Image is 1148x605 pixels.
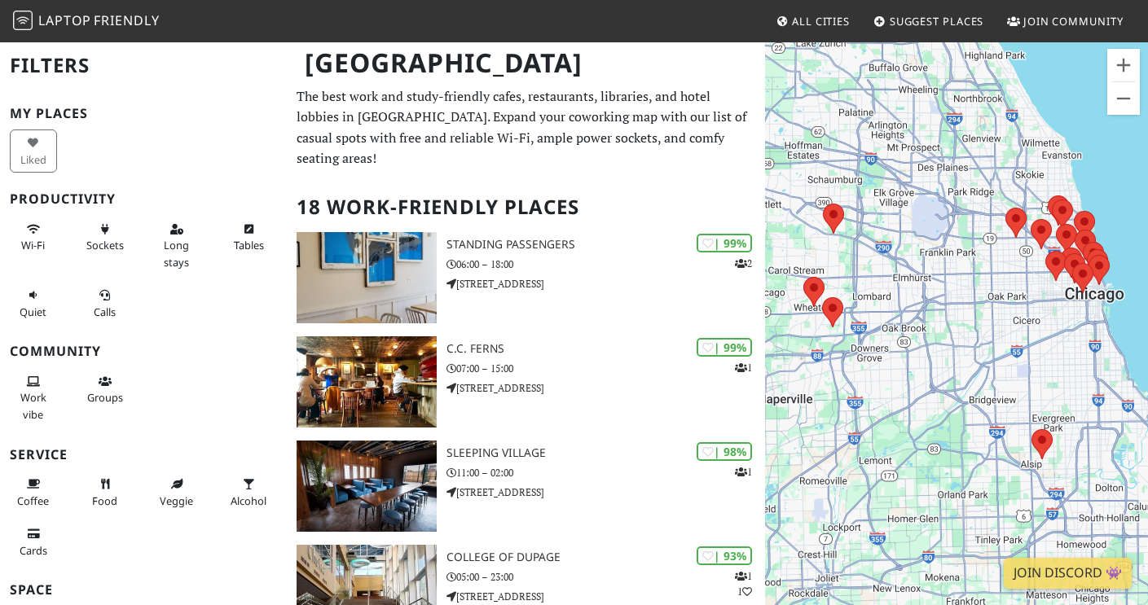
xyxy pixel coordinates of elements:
[10,106,277,121] h3: My Places
[446,589,765,604] p: [STREET_ADDRESS]
[164,238,189,269] span: Long stays
[297,182,755,232] h2: 18 Work-Friendly Places
[17,493,49,508] span: Coffee
[297,86,755,169] p: The best work and study-friendly cafes, restaurants, libraries, and hotel lobbies in [GEOGRAPHIC_...
[10,216,57,259] button: Wi-Fi
[735,256,752,271] p: 2
[87,390,123,405] span: Group tables
[446,276,765,292] p: [STREET_ADDRESS]
[292,41,762,85] h1: [GEOGRAPHIC_DATA]
[446,484,765,500] p: [STREET_ADDRESS]
[287,336,765,427] a: C.C. Ferns | 99% 1 C.C. Ferns 07:00 – 15:00 [STREET_ADDRESS]
[697,234,752,252] div: | 99%
[10,582,277,598] h3: Space
[10,471,57,514] button: Coffee
[81,216,129,259] button: Sockets
[153,216,200,275] button: Long stays
[231,493,266,508] span: Alcohol
[1107,49,1140,81] button: Zoom in
[867,7,991,36] a: Suggest Places
[225,471,272,514] button: Alcohol
[21,238,45,252] span: Stable Wi-Fi
[92,493,117,508] span: Food
[38,11,91,29] span: Laptop
[10,282,57,325] button: Quiet
[20,390,46,421] span: People working
[446,446,765,460] h3: Sleeping Village
[153,471,200,514] button: Veggie
[13,7,160,36] a: LaptopFriendly LaptopFriendly
[20,305,46,319] span: Quiet
[446,342,765,356] h3: C.C. Ferns
[297,232,437,323] img: Standing Passengers
[225,216,272,259] button: Tables
[446,256,765,272] p: 06:00 – 18:00
[697,546,752,565] div: | 93%
[297,336,437,427] img: C.C. Ferns
[735,464,752,480] p: 1
[287,232,765,323] a: Standing Passengers | 99% 2 Standing Passengers 06:00 – 18:00 [STREET_ADDRESS]
[735,360,752,375] p: 1
[890,14,984,28] span: Suggest Places
[735,568,752,599] p: 1 1
[10,520,57,563] button: Cards
[697,442,752,461] div: | 98%
[446,569,765,585] p: 05:00 – 23:00
[10,191,277,207] h3: Productivity
[81,368,129,411] button: Groups
[446,361,765,376] p: 07:00 – 15:00
[446,380,765,396] p: [STREET_ADDRESS]
[1023,14,1124,28] span: Join Community
[86,238,124,252] span: Power sockets
[13,11,33,30] img: LaptopFriendly
[81,471,129,514] button: Food
[10,344,277,359] h3: Community
[10,41,277,90] h2: Filters
[297,441,437,532] img: Sleeping Village
[769,7,856,36] a: All Cities
[10,447,277,463] h3: Service
[446,550,765,564] h3: College of DuPage
[160,493,193,508] span: Veggie
[792,14,850,28] span: All Cities
[446,465,765,480] p: 11:00 – 02:00
[1001,7,1130,36] a: Join Community
[287,441,765,532] a: Sleeping Village | 98% 1 Sleeping Village 11:00 – 02:00 [STREET_ADDRESS]
[81,282,129,325] button: Calls
[20,543,47,558] span: Credit cards
[697,338,752,357] div: | 99%
[94,305,116,319] span: Video/audio calls
[1107,82,1140,115] button: Zoom out
[94,11,159,29] span: Friendly
[10,368,57,427] button: Work vibe
[446,238,765,252] h3: Standing Passengers
[234,238,264,252] span: Work-friendly tables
